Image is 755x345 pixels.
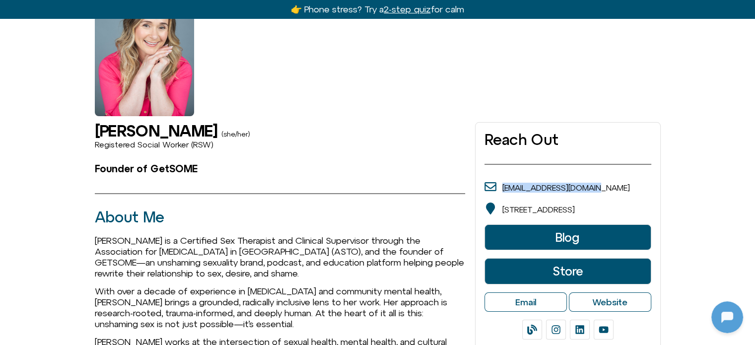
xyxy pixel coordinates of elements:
a: Blog [484,224,651,250]
p: With over a decade of experience in [MEDICAL_DATA] and community mental health, [PERSON_NAME] bri... [95,286,466,330]
u: 2-step quiz [384,4,430,14]
a: Website [569,292,651,312]
button: Expand Header Button [2,2,196,23]
a: [EMAIL_ADDRESS][DOMAIN_NAME] [502,183,630,192]
span: Email [515,297,536,308]
h1: [PERSON_NAME] [95,122,217,139]
h3: Founder of GetSOME [95,163,466,174]
p: [PERSON_NAME] is a Certified Sex Therapist and Clinical Supervisor through the Association for [M... [95,235,466,279]
svg: Voice Input Button [170,255,186,271]
textarea: Message Input [17,258,154,268]
h1: [DOMAIN_NAME] [62,197,137,211]
img: N5FCcHC.png [79,147,119,187]
h2: Reach Out [484,132,651,148]
span: [STREET_ADDRESS] [502,205,575,214]
svg: Restart Conversation Button [156,4,173,21]
iframe: Botpress [711,301,743,333]
span: (she/her) [221,130,250,138]
span: Registered Social Worker (RSW) [95,140,213,149]
span: Store [552,265,583,277]
a: Email [484,292,567,312]
span: Website [592,297,627,308]
a: Store [484,258,651,284]
img: N5FCcHC.png [9,5,25,21]
h2: [DOMAIN_NAME] [29,6,152,19]
a: 👉 Phone stress? Try a2-step quizfor calm [291,4,464,14]
span: Blog [555,231,580,244]
svg: Close Chatbot Button [173,4,190,21]
h2: About Me [95,209,466,225]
